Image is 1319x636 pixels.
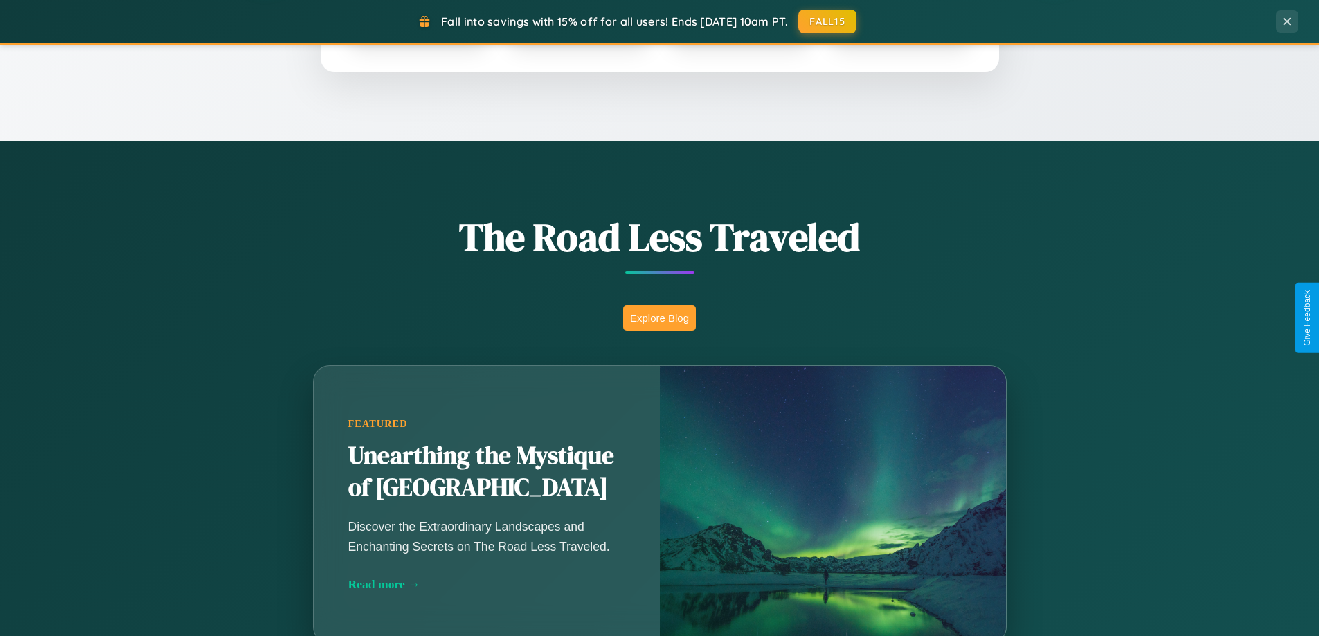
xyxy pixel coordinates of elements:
div: Read more → [348,577,625,592]
button: FALL15 [798,10,856,33]
div: Featured [348,418,625,430]
h2: Unearthing the Mystique of [GEOGRAPHIC_DATA] [348,440,625,504]
div: Give Feedback [1302,290,1312,346]
p: Discover the Extraordinary Landscapes and Enchanting Secrets on The Road Less Traveled. [348,517,625,556]
h1: The Road Less Traveled [244,210,1075,264]
button: Explore Blog [623,305,696,331]
span: Fall into savings with 15% off for all users! Ends [DATE] 10am PT. [441,15,788,28]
